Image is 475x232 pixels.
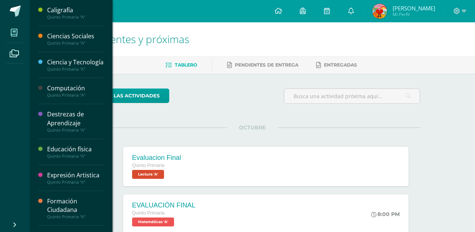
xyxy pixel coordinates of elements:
[166,59,197,71] a: Tablero
[47,84,104,98] a: ComputaciónQuinto Primaria "A"
[132,154,181,162] div: Evaluacion Final
[372,4,387,19] img: f8d4f7e4f31f6794352e4c44e504bd77.png
[47,67,104,72] div: Quinto Primaria "A"
[132,202,196,209] div: EVALUACIÓN FINAL
[47,128,104,133] div: Quinto Primaria "A"
[227,59,298,71] a: Pendientes de entrega
[39,32,189,46] span: Actividades recientes y próximas
[393,11,435,17] span: Mi Perfil
[132,163,165,168] span: Quinto Primaria
[47,214,104,219] div: Quinto Primaria "A"
[175,62,197,68] span: Tablero
[47,145,104,159] a: Educación físicaQuinto Primaria "A"
[47,93,104,98] div: Quinto Primaria "A"
[47,32,104,41] div: Ciencias Sociales
[371,211,400,217] div: 8:00 PM
[47,6,104,14] div: Caligrafía
[132,217,174,226] span: Matemáticas 'A'
[47,41,104,46] div: Quinto Primaria "A"
[47,110,104,132] a: Destrezas de AprendizajeQuinto Primaria "A"
[47,180,104,185] div: Quinto Primaria "A"
[47,145,104,154] div: Educación física
[47,84,104,93] div: Computación
[47,171,104,180] div: Expresión Artistica
[85,88,169,103] a: todas las Actividades
[47,110,104,127] div: Destrezas de Aprendizaje
[393,4,435,12] span: [PERSON_NAME]
[316,59,357,71] a: Entregadas
[227,124,278,131] span: OCTUBRE
[47,58,104,67] div: Ciencia y Tecnología
[47,197,104,219] a: Formación CiudadanaQuinto Primaria "A"
[47,32,104,46] a: Ciencias SocialesQuinto Primaria "A"
[132,170,164,179] span: Lectura 'A'
[132,210,165,216] span: Quinto Primaria
[47,197,104,214] div: Formación Ciudadana
[235,62,298,68] span: Pendientes de entrega
[47,171,104,185] a: Expresión ArtisticaQuinto Primaria "A"
[324,62,357,68] span: Entregadas
[47,14,104,20] div: Quinto Primaria "A"
[47,58,104,72] a: Ciencia y TecnologíaQuinto Primaria "A"
[47,154,104,159] div: Quinto Primaria "A"
[284,89,420,103] input: Busca una actividad próxima aquí...
[47,6,104,20] a: CaligrafíaQuinto Primaria "A"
